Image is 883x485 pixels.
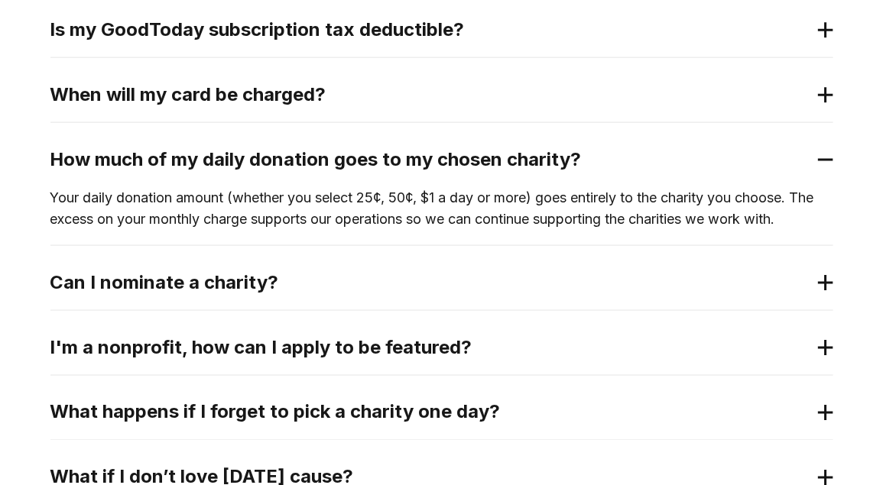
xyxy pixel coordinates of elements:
[50,187,833,230] p: Your daily donation amount (whether you select 25¢, 50¢, $1 a day or more) goes entirely to the c...
[50,400,809,425] h2: What happens if I forget to pick a charity one day?
[50,270,809,295] h2: Can I nominate a charity?
[50,335,809,360] h2: I'm a nonprofit, how can I apply to be featured?
[50,147,809,172] h2: How much of my daily donation goes to my chosen charity?
[50,82,809,107] h2: When will my card be charged?
[50,18,809,42] h2: Is my GoodToday subscription tax deductible?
